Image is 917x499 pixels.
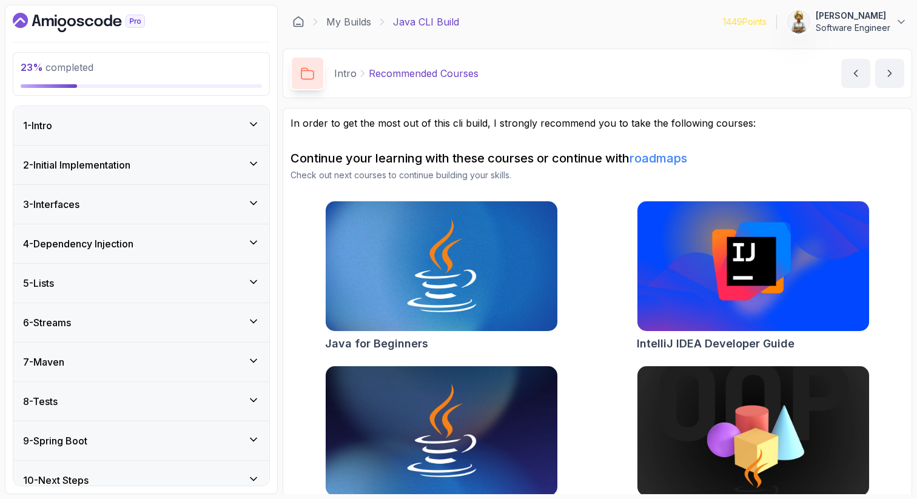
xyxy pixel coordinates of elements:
[875,59,904,88] button: next content
[23,394,58,409] h3: 8 - Tests
[23,197,79,212] h3: 3 - Interfaces
[291,150,904,167] h2: Continue your learning with these courses or continue with
[13,146,269,184] button: 2-Initial Implementation
[393,15,459,29] p: Java CLI Build
[325,201,558,352] a: Java for Beginners cardJava for Beginners
[325,335,428,352] h2: Java for Beginners
[787,10,810,33] img: user profile image
[23,236,133,251] h3: 4 - Dependency Injection
[13,224,269,263] button: 4-Dependency Injection
[23,355,64,369] h3: 7 - Maven
[723,16,767,28] p: 1449 Points
[23,434,87,448] h3: 9 - Spring Boot
[13,343,269,381] button: 7-Maven
[291,169,904,181] p: Check out next courses to continue building your skills.
[13,382,269,421] button: 8-Tests
[13,185,269,224] button: 3-Interfaces
[21,61,43,73] span: 23 %
[841,59,870,88] button: previous content
[13,303,269,342] button: 6-Streams
[637,201,870,352] a: IntelliJ IDEA Developer Guide cardIntelliJ IDEA Developer Guide
[23,315,71,330] h3: 6 - Streams
[326,366,557,496] img: Java for Developers card
[637,366,869,496] img: Java Object Oriented Programming card
[291,116,904,130] p: In order to get the most out of this cli build, I strongly recommend you to take the following co...
[326,201,557,331] img: Java for Beginners card
[23,276,54,290] h3: 5 - Lists
[326,15,371,29] a: My Builds
[13,106,269,145] button: 1-Intro
[13,13,173,32] a: Dashboard
[13,421,269,460] button: 9-Spring Boot
[334,66,357,81] p: Intro
[369,66,479,81] p: Recommended Courses
[23,473,89,487] h3: 10 - Next Steps
[23,158,130,172] h3: 2 - Initial Implementation
[637,201,869,331] img: IntelliJ IDEA Developer Guide card
[292,16,304,28] a: Dashboard
[637,335,794,352] h2: IntelliJ IDEA Developer Guide
[630,151,687,166] a: roadmaps
[816,10,890,22] p: [PERSON_NAME]
[13,264,269,303] button: 5-Lists
[21,61,93,73] span: completed
[787,10,907,34] button: user profile image[PERSON_NAME]Software Engineer
[23,118,52,133] h3: 1 - Intro
[816,22,890,34] p: Software Engineer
